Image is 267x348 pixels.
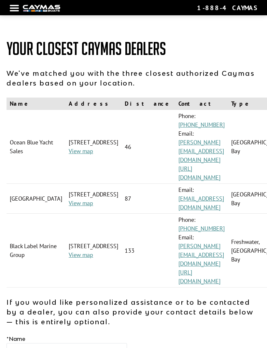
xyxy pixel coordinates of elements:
[121,214,175,288] td: 133
[175,98,228,110] th: Contact
[178,225,225,232] a: [PHONE_NUMBER]
[121,184,175,214] td: 87
[69,199,93,207] a: View map
[7,98,65,110] th: Name
[7,214,65,288] td: Black Label Marine Group
[197,4,257,12] div: 1-888-4CAYMAS
[7,297,260,327] p: If you would like personalized assistance or to be contacted by a dealer, you can also provide yo...
[178,242,224,267] a: [PERSON_NAME][EMAIL_ADDRESS][DOMAIN_NAME]
[178,195,224,211] a: [EMAIL_ADDRESS][DOMAIN_NAME]
[7,184,65,214] td: [GEOGRAPHIC_DATA]
[7,335,25,343] label: Name
[178,165,220,181] a: [URL][DOMAIN_NAME]
[23,5,60,12] img: white-logo-c9c8dbefe5ff5ceceb0f0178aa75bf4bb51f6bca0971e226c86eb53dfe498488.png
[121,98,175,110] th: Distance
[65,214,121,288] td: [STREET_ADDRESS]
[178,269,220,285] a: [URL][DOMAIN_NAME]
[121,110,175,184] td: 46
[175,214,228,288] td: Phone: Email:
[175,184,228,214] td: Email:
[65,98,121,110] th: Address
[178,121,225,128] a: [PHONE_NUMBER]
[69,251,93,259] a: View map
[69,147,93,155] a: View map
[175,110,228,184] td: Phone: Email:
[65,110,121,184] td: [STREET_ADDRESS]
[178,139,224,164] a: [PERSON_NAME][EMAIL_ADDRESS][DOMAIN_NAME]
[7,110,65,184] td: Ocean Blue Yacht Sales
[7,68,260,88] p: We've matched you with the three closest authorized Caymas dealers based on your location.
[65,184,121,214] td: [STREET_ADDRESS]
[7,39,260,59] h1: Your Closest Caymas Dealers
